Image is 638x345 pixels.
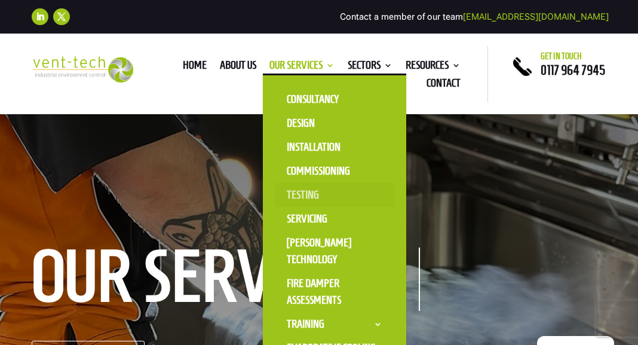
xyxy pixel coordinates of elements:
a: Testing [275,183,394,207]
a: Home [183,61,207,74]
a: Our Services [269,61,335,74]
a: Installation [275,135,394,159]
a: Consultancy [275,87,394,111]
a: Commissioning [275,159,394,183]
a: Training [275,312,394,336]
a: Resources [406,61,461,74]
a: Contact [427,79,461,92]
a: Follow on X [53,8,70,25]
a: Follow on LinkedIn [32,8,48,25]
a: Fire Damper Assessments [275,271,394,312]
h1: Our Services [32,248,420,311]
a: [EMAIL_ADDRESS][DOMAIN_NAME] [463,11,609,22]
a: [PERSON_NAME] Technology [275,231,394,271]
span: Get in touch [541,51,582,61]
a: Design [275,111,394,135]
a: Servicing [275,207,394,231]
img: 2023-09-27T08_35_16.549ZVENT-TECH---Clear-background [32,56,133,82]
a: Sectors [348,61,392,74]
a: 0117 964 7945 [541,63,605,77]
a: About us [220,61,256,74]
span: Contact a member of our team [340,11,609,22]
